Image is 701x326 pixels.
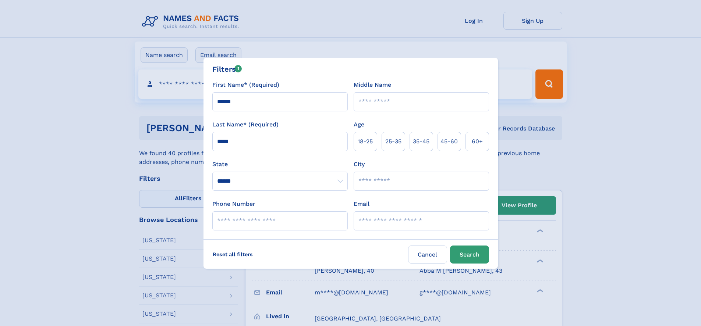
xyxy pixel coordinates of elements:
[212,160,348,169] label: State
[212,120,279,129] label: Last Name* (Required)
[354,120,364,129] label: Age
[212,200,255,208] label: Phone Number
[354,200,369,208] label: Email
[354,80,391,89] label: Middle Name
[354,160,365,169] label: City
[440,137,458,146] span: 45‑60
[212,64,242,75] div: Filters
[408,246,447,264] label: Cancel
[472,137,483,146] span: 60+
[385,137,401,146] span: 25‑35
[358,137,373,146] span: 18‑25
[413,137,429,146] span: 35‑45
[208,246,258,263] label: Reset all filters
[212,80,279,89] label: First Name* (Required)
[450,246,489,264] button: Search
